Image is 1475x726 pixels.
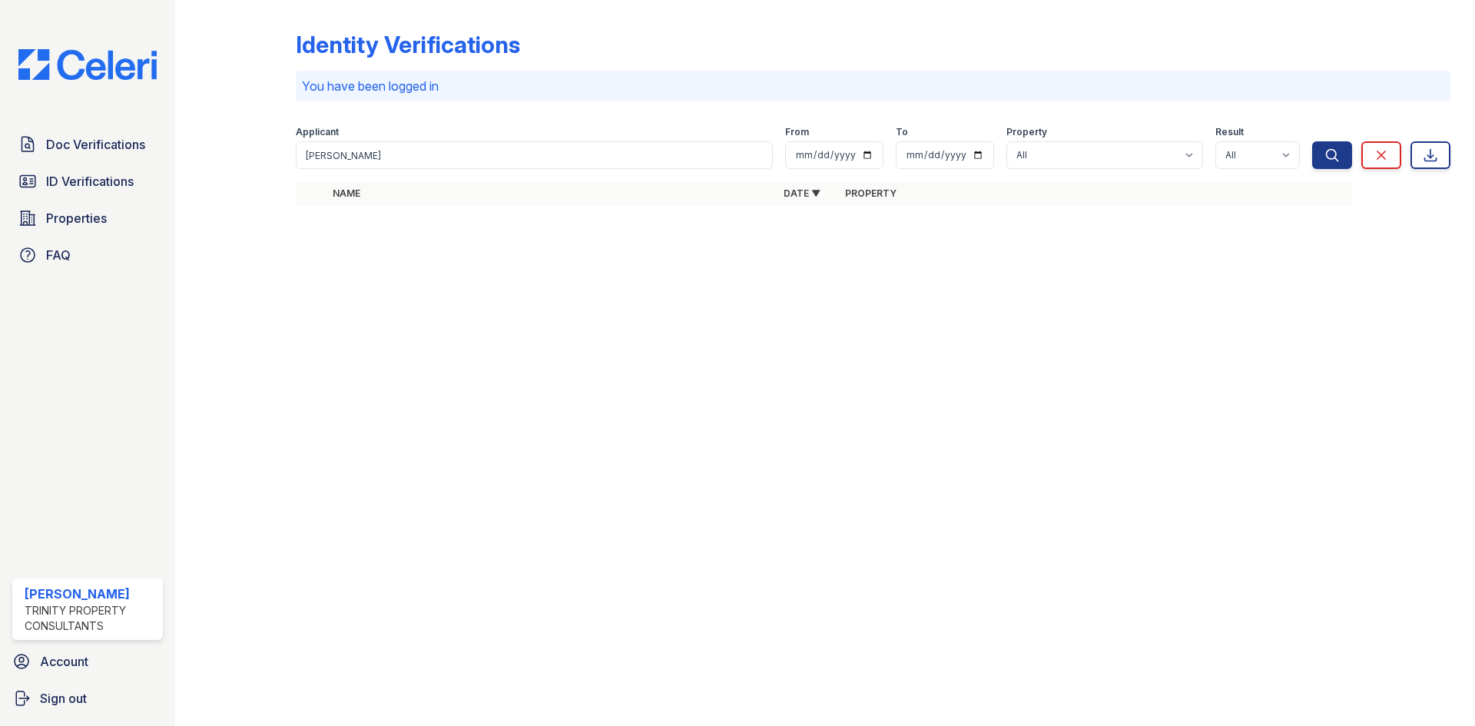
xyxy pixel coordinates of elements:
a: Sign out [6,683,169,714]
img: CE_Logo_Blue-a8612792a0a2168367f1c8372b55b34899dd931a85d93a1a3d3e32e68fde9ad4.png [6,49,169,80]
span: Account [40,652,88,671]
div: Trinity Property Consultants [25,603,157,634]
a: Property [845,187,897,199]
a: Account [6,646,169,677]
p: You have been logged in [302,77,1444,95]
input: Search by name or phone number [296,141,773,169]
span: Doc Verifications [46,135,145,154]
a: Properties [12,203,163,234]
span: ID Verifications [46,172,134,191]
label: Result [1215,126,1244,138]
div: [PERSON_NAME] [25,585,157,603]
span: Sign out [40,689,87,708]
label: Applicant [296,126,339,138]
label: From [785,126,809,138]
a: FAQ [12,240,163,270]
a: Name [333,187,360,199]
a: ID Verifications [12,166,163,197]
div: Identity Verifications [296,31,520,58]
a: Date ▼ [784,187,820,199]
label: To [896,126,908,138]
a: Doc Verifications [12,129,163,160]
span: Properties [46,209,107,227]
span: FAQ [46,246,71,264]
label: Property [1006,126,1047,138]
